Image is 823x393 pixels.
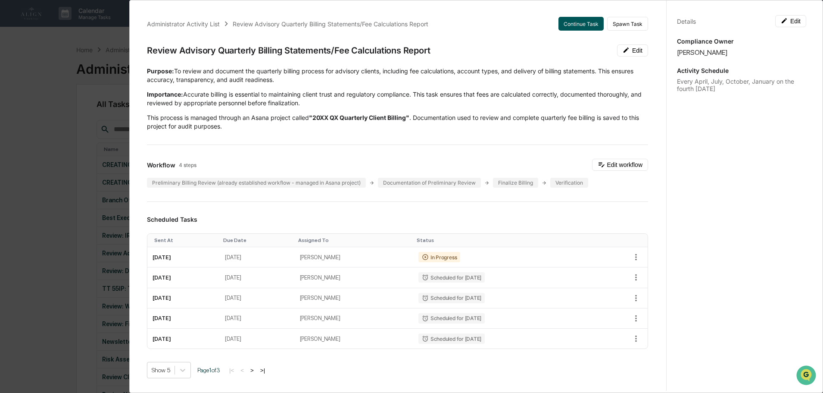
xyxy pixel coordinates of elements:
td: [PERSON_NAME] [295,247,413,267]
span: Pylon [86,191,104,197]
span: Preclearance [17,153,56,162]
div: Details [677,18,696,25]
td: [DATE] [147,329,220,349]
a: 🖐️Preclearance [5,150,59,165]
img: 8933085812038_c878075ebb4cc5468115_72.jpg [18,66,34,82]
div: Toggle SortBy [417,237,589,243]
div: Toggle SortBy [154,237,216,243]
div: Scheduled for [DATE] [418,293,485,303]
td: [DATE] [147,247,220,267]
p: Activity Schedule [677,67,806,74]
div: 🔎 [9,170,16,177]
a: Powered byPylon [61,190,104,197]
div: Scheduled for [DATE] [418,333,485,344]
p: This process is managed through an Asana project called . Documentation used to review and comple... [147,113,648,131]
span: Workflow [147,161,175,169]
div: Past conversations [9,96,58,103]
span: [DATE] [76,117,94,124]
iframe: Open customer support [795,365,819,388]
div: Administrator Activity List [147,20,220,28]
p: Compliance Owner [677,38,806,45]
span: [PERSON_NAME] [27,117,70,124]
strong: Purpose: [147,67,174,75]
span: Attestations [71,153,107,162]
div: Toggle SortBy [298,237,410,243]
td: [PERSON_NAME] [295,267,413,288]
button: Edit [775,15,806,27]
p: To review and document the quarterly billing process for advisory clients, including fee calculat... [147,67,648,84]
a: 🔎Data Lookup [5,166,58,182]
div: Preliminary Billing Review (already established workflow - managed in Asana project) [147,178,366,188]
div: Review Advisory Quarterly Billing Statements/Fee Calculations Report [147,45,430,56]
td: [DATE] [220,329,294,349]
td: [DATE] [220,308,294,329]
button: Continue Task [558,17,604,31]
button: >| [258,367,268,374]
button: Edit workflow [592,159,648,171]
div: Finalize Billing [493,178,538,188]
p: How can we help? [9,18,157,32]
td: [DATE] [220,288,294,308]
p: Accurate billing is essential to maintaining client trust and regulatory compliance. This task en... [147,90,648,107]
strong: "20XX QX Quarterly Client Billing" [309,114,409,121]
span: Data Lookup [17,170,54,178]
a: 🗄️Attestations [59,150,110,165]
div: Documentation of Preliminary Review [378,178,481,188]
div: [PERSON_NAME] [677,48,806,57]
button: Edit [617,44,648,57]
button: See all [134,94,157,104]
div: 🗄️ [62,154,69,161]
span: • [72,117,75,124]
button: > [248,367,256,374]
div: Verification [550,178,588,188]
td: [DATE] [220,247,294,267]
button: Spawn Task [607,17,648,31]
div: Review Advisory Quarterly Billing Statements/Fee Calculations Report [233,20,428,28]
span: Page 1 of 3 [197,367,220,374]
div: Scheduled for [DATE] [418,272,485,283]
div: We're available if you need us! [39,75,118,82]
div: Start new chat [39,66,141,75]
h3: Scheduled Tasks [147,216,648,223]
button: < [238,367,246,374]
td: [DATE] [147,267,220,288]
img: Lauralee Raukar [9,109,22,123]
div: Scheduled for [DATE] [418,313,485,324]
div: Toggle SortBy [223,237,291,243]
span: 4 steps [179,162,196,168]
div: Every April, July, October, January on the fourth [DATE] [677,78,806,92]
td: [PERSON_NAME] [295,288,413,308]
td: [DATE] [220,267,294,288]
strong: Importance: [147,91,183,98]
button: Start new chat [147,69,157,79]
div: 🖐️ [9,154,16,161]
td: [PERSON_NAME] [295,308,413,329]
div: In Progress [418,252,460,262]
td: [DATE] [147,308,220,329]
td: [PERSON_NAME] [295,329,413,349]
button: |< [227,367,237,374]
img: 1746055101610-c473b297-6a78-478c-a979-82029cc54cd1 [9,66,24,82]
td: [DATE] [147,288,220,308]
